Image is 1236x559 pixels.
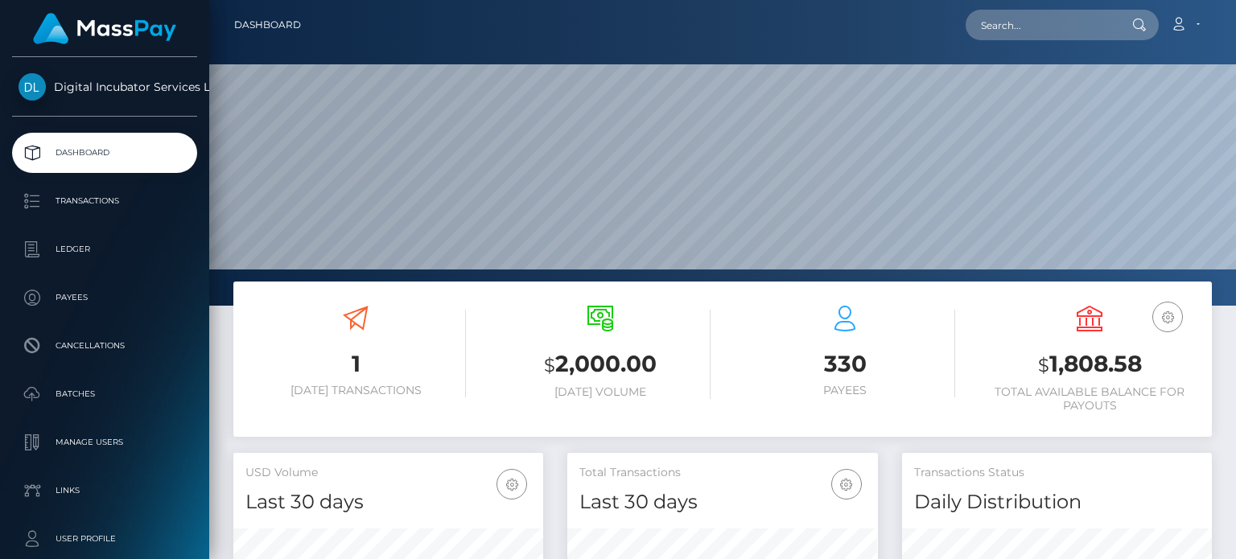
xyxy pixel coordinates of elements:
[19,382,191,406] p: Batches
[12,374,197,414] a: Batches
[19,286,191,310] p: Payees
[19,189,191,213] p: Transactions
[12,133,197,173] a: Dashboard
[490,385,711,399] h6: [DATE] Volume
[914,465,1200,481] h5: Transactions Status
[490,348,711,381] h3: 2,000.00
[1038,354,1049,376] small: $
[19,141,191,165] p: Dashboard
[245,465,531,481] h5: USD Volume
[12,80,197,94] span: Digital Incubator Services Limited
[19,334,191,358] p: Cancellations
[544,354,555,376] small: $
[12,181,197,221] a: Transactions
[735,348,955,380] h3: 330
[12,277,197,318] a: Payees
[579,465,865,481] h5: Total Transactions
[245,348,466,380] h3: 1
[33,13,176,44] img: MassPay Logo
[979,385,1200,413] h6: Total Available Balance for Payouts
[12,471,197,511] a: Links
[19,479,191,503] p: Links
[979,348,1200,381] h3: 1,808.58
[12,519,197,559] a: User Profile
[12,326,197,366] a: Cancellations
[245,384,466,397] h6: [DATE] Transactions
[12,229,197,269] a: Ledger
[245,488,531,516] h4: Last 30 days
[12,422,197,462] a: Manage Users
[234,8,301,42] a: Dashboard
[735,384,955,397] h6: Payees
[966,10,1117,40] input: Search...
[19,237,191,261] p: Ledger
[579,488,865,516] h4: Last 30 days
[19,73,46,101] img: Digital Incubator Services Limited
[914,488,1200,516] h4: Daily Distribution
[19,430,191,454] p: Manage Users
[19,527,191,551] p: User Profile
